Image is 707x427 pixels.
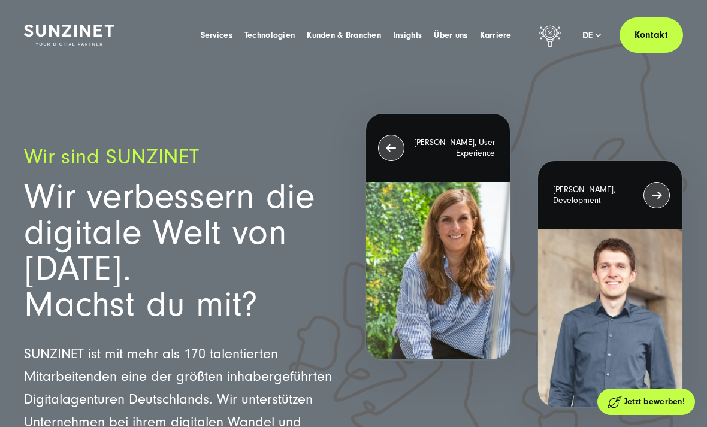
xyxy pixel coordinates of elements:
[24,145,199,169] span: Wir sind SUNZINET
[434,29,467,41] a: Über uns
[24,25,114,46] img: SUNZINET Full Service Digital Agentur
[480,29,512,41] a: Karriere
[553,184,637,206] p: [PERSON_NAME], Development
[307,29,381,41] a: Kunden & Branchen
[244,29,295,41] a: Technologien
[393,29,422,41] a: Insights
[582,29,602,41] div: de
[620,17,683,53] a: Kontakt
[537,160,683,408] button: [PERSON_NAME], Development christopher_1300x1300_grau
[366,114,510,182] div: [PERSON_NAME], User Experience
[366,182,510,359] img: SandraL_1300x1300-1
[538,229,682,407] img: christopher_1300x1300_grau
[365,113,511,361] button: [PERSON_NAME], User Experience SandraL_1300x1300-1
[201,29,232,41] a: Services
[24,179,342,323] h1: Wir verbessern die digitale Welt von [DATE]. Machst du mit?
[597,389,695,415] a: Jetzt bewerben!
